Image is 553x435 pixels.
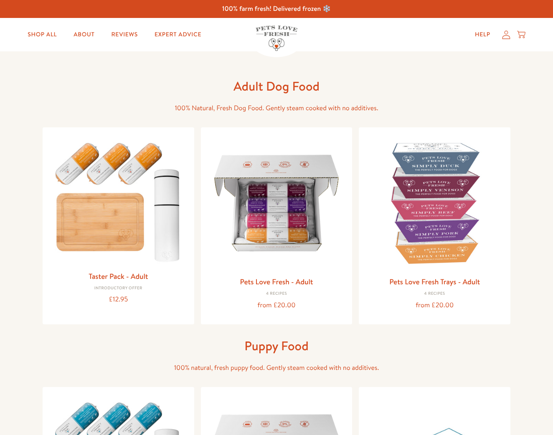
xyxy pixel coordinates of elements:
[468,26,497,43] a: Help
[256,25,297,51] img: Pets Love Fresh
[365,300,504,311] div: from £20.00
[389,276,480,287] a: Pets Love Fresh Trays - Adult
[67,26,101,43] a: About
[174,363,379,372] span: 100% natural, fresh puppy food. Gently steam cooked with no additives.
[89,271,148,281] a: Taster Pack - Adult
[49,286,188,291] div: Introductory Offer
[21,26,63,43] a: Shop All
[105,26,145,43] a: Reviews
[49,294,188,305] div: £12.95
[365,134,504,272] img: Pets Love Fresh Trays - Adult
[148,26,208,43] a: Expert Advice
[511,396,545,427] iframe: Gorgias live chat messenger
[208,134,346,272] img: Pets Love Fresh - Adult
[208,291,346,296] div: 4 Recipes
[240,276,313,287] a: Pets Love Fresh - Adult
[143,338,410,354] h1: Puppy Food
[49,134,188,266] img: Taster Pack - Adult
[143,78,410,94] h1: Adult Dog Food
[365,291,504,296] div: 4 Recipes
[175,104,378,113] span: 100% Natural, Fresh Dog Food. Gently steam cooked with no additives.
[208,300,346,311] div: from £20.00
